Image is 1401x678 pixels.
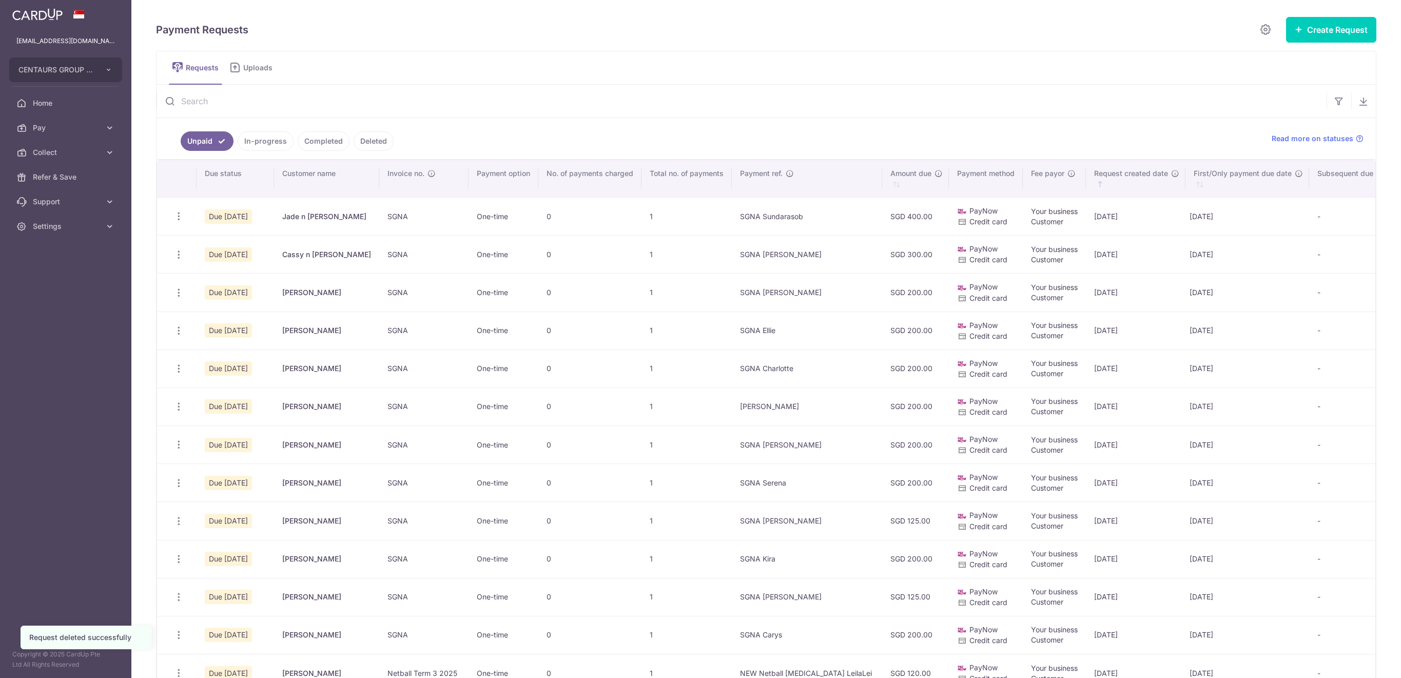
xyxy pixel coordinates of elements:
td: [DATE] [1185,540,1309,578]
span: Customer [1031,255,1063,264]
td: [DATE] [1086,350,1185,388]
td: [DATE] [1185,235,1309,273]
span: Credit card [969,217,1007,226]
span: PayNow [969,625,998,634]
td: SGNA [PERSON_NAME] [732,273,882,311]
span: Due [DATE] [205,438,252,452]
span: Credit card [969,294,1007,302]
span: Credit card [969,598,1007,607]
td: [DATE] [1185,425,1309,463]
span: Due [DATE] [205,247,252,262]
td: 1 [641,425,732,463]
td: [PERSON_NAME] [274,425,379,463]
span: Payment option [477,168,530,179]
td: [PERSON_NAME] [274,578,379,616]
span: Collect [33,147,101,158]
td: SGNA Kira [732,540,882,578]
td: SGNA Serena [732,463,882,501]
td: [DATE] [1086,273,1185,311]
td: [DATE] [1086,388,1185,425]
span: Credit card [969,445,1007,454]
img: paynow-md-4fe65508ce96feda548756c5ee0e473c78d4820b8ea51387c6e4ad89e58a5e61.png [957,435,967,445]
td: One-time [469,197,538,235]
td: 0 [538,312,641,350]
img: paynow-md-4fe65508ce96feda548756c5ee0e473c78d4820b8ea51387c6e4ad89e58a5e61.png [957,625,967,635]
img: paynow-md-4fe65508ce96feda548756c5ee0e473c78d4820b8ea51387c6e4ad89e58a5e61.png [957,511,967,521]
td: SGD 200.00 [882,463,949,501]
td: [DATE] [1185,616,1309,654]
td: [DATE] [1086,501,1185,539]
span: Due [DATE] [205,285,252,300]
span: PayNow [969,435,998,443]
span: Read more on statuses [1272,133,1353,144]
td: One-time [469,312,538,350]
img: paynow-md-4fe65508ce96feda548756c5ee0e473c78d4820b8ea51387c6e4ad89e58a5e61.png [957,663,967,673]
span: Customer [1031,483,1063,492]
img: paynow-md-4fe65508ce96feda548756c5ee0e473c78d4820b8ea51387c6e4ad89e58a5e61.png [957,321,967,331]
td: 1 [641,616,732,654]
span: Customer [1031,521,1063,530]
th: Due status [197,160,274,197]
th: No. of payments charged [538,160,641,197]
td: SGNA Sundarasob [732,197,882,235]
td: 0 [538,578,641,616]
td: One-time [469,501,538,539]
th: First/Only payment due date : activate to sort column ascending [1185,160,1309,197]
span: Request created date [1094,168,1168,179]
span: Amount due [890,168,931,179]
span: Credit card [969,370,1007,378]
td: [DATE] [1185,501,1309,539]
span: Your business [1031,625,1078,634]
span: Customer [1031,293,1063,302]
td: SGNA [379,273,469,311]
td: SGNA [PERSON_NAME] [732,235,882,273]
td: [PERSON_NAME] [274,463,379,501]
td: SGNA [PERSON_NAME] [732,501,882,539]
td: One-time [469,388,538,425]
th: Payment ref. [732,160,882,197]
td: [DATE] [1086,197,1185,235]
span: PayNow [969,282,998,291]
td: SGD 125.00 [882,578,949,616]
span: Refer & Save [33,172,101,182]
span: PayNow [969,321,998,330]
span: Due [DATE] [205,399,252,414]
span: Credit card [969,636,1007,645]
td: SGNA [379,235,469,273]
img: paynow-md-4fe65508ce96feda548756c5ee0e473c78d4820b8ea51387c6e4ad89e58a5e61.png [957,244,967,255]
span: PayNow [969,511,998,519]
span: Your business [1031,473,1078,482]
span: PayNow [969,663,998,672]
td: [DATE] [1185,388,1309,425]
span: Your business [1031,435,1078,444]
td: One-time [469,273,538,311]
span: Due [DATE] [205,552,252,566]
td: 1 [641,235,732,273]
td: SGNA [379,425,469,463]
span: Credit card [969,560,1007,569]
td: One-time [469,350,538,388]
span: Invoice no. [387,168,424,179]
span: Due [DATE] [205,628,252,642]
td: SGD 400.00 [882,197,949,235]
span: Subsequent due date [1317,168,1391,179]
td: SGNA [379,350,469,388]
td: SGNA [PERSON_NAME] [732,578,882,616]
td: [PERSON_NAME] [274,350,379,388]
td: SGNA [379,312,469,350]
td: 1 [641,540,732,578]
span: Support [33,197,101,207]
td: [PERSON_NAME] [274,312,379,350]
td: [DATE] [1086,463,1185,501]
span: PayNow [969,206,998,215]
td: 1 [641,312,732,350]
td: SGD 200.00 [882,312,949,350]
a: In-progress [238,131,294,151]
span: Your business [1031,207,1078,216]
td: SGNA [379,540,469,578]
span: Credit card [969,332,1007,340]
span: Due [DATE] [205,476,252,490]
td: [PERSON_NAME] [274,616,379,654]
td: [PERSON_NAME] [732,388,882,425]
span: Customer [1031,217,1063,226]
